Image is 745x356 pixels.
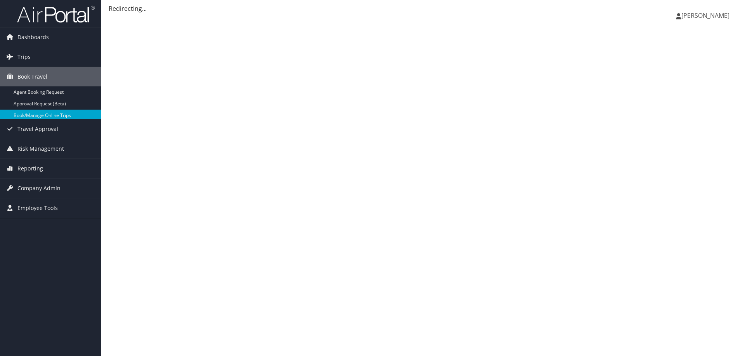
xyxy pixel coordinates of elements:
[17,119,58,139] span: Travel Approval
[17,47,31,67] span: Trips
[676,4,737,27] a: [PERSON_NAME]
[17,159,43,178] span: Reporting
[17,5,95,23] img: airportal-logo.png
[17,179,61,198] span: Company Admin
[109,4,737,13] div: Redirecting...
[17,28,49,47] span: Dashboards
[681,11,729,20] span: [PERSON_NAME]
[17,67,47,86] span: Book Travel
[17,198,58,218] span: Employee Tools
[17,139,64,158] span: Risk Management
